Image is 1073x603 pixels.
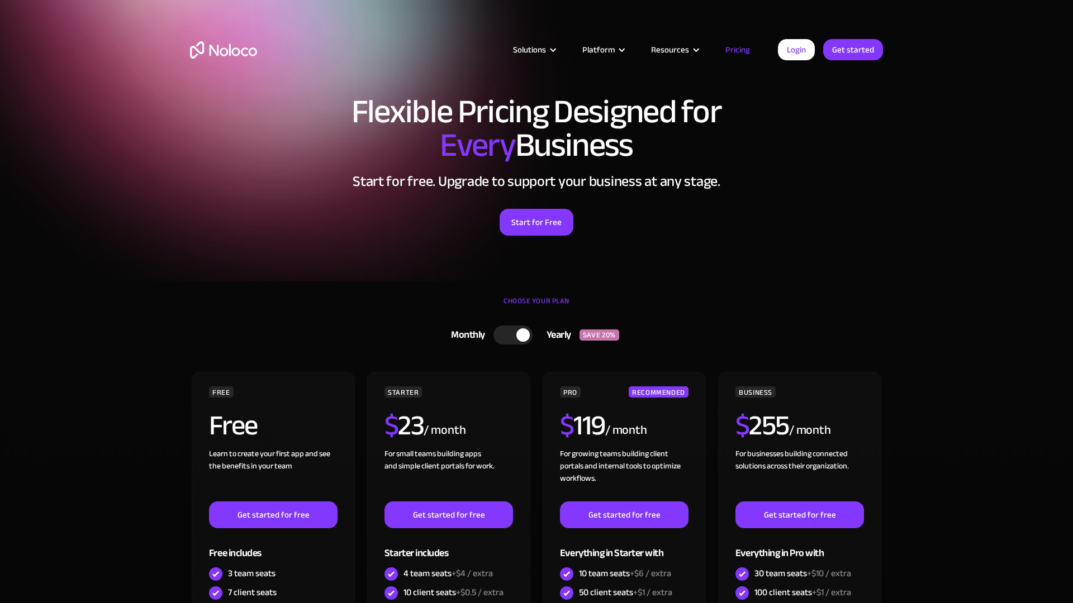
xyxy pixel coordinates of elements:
[384,386,422,398] div: STARTER
[568,42,637,57] div: Platform
[735,411,789,439] h2: 255
[384,448,513,501] div: For small teams building apps and simple client portals for work. ‍
[209,386,234,398] div: FREE
[384,399,398,452] span: $
[754,586,851,599] div: 100 client seats
[735,528,864,564] div: Everything in Pro with
[582,42,615,57] div: Platform
[456,584,504,601] span: +$0.5 / extra
[735,386,776,398] div: BUSINESS
[637,42,711,57] div: Resources
[823,39,883,60] a: Get started
[605,422,647,439] div: / month
[560,411,605,439] h2: 119
[711,42,764,57] a: Pricing
[735,501,864,528] a: Get started for free
[560,399,574,452] span: $
[560,528,689,564] div: Everything in Starter with
[629,386,689,398] div: RECOMMENDED
[440,114,515,176] span: Every
[228,567,276,580] div: 3 team seats
[812,584,851,601] span: +$1 / extra
[807,565,851,582] span: +$10 / extra
[452,565,493,582] span: +$4 / extra
[403,586,504,599] div: 10 client seats
[754,567,851,580] div: 30 team seats
[384,528,513,564] div: Starter includes
[789,422,831,439] div: / month
[384,501,513,528] a: Get started for free
[500,209,573,236] a: Start for Free
[513,42,546,57] div: Solutions
[579,586,672,599] div: 50 client seats
[384,411,424,439] h2: 23
[560,448,689,501] div: For growing teams building client portals and internal tools to optimize workflows.
[424,422,466,439] div: / month
[533,327,580,343] div: Yearly
[190,173,883,190] h2: Start for free. Upgrade to support your business at any stage.
[560,386,581,398] div: PRO
[190,293,883,320] div: CHOOSE YOUR PLAN
[499,42,568,57] div: Solutions
[209,501,338,528] a: Get started for free
[778,39,815,60] a: Login
[228,586,277,599] div: 7 client seats
[735,448,864,501] div: For businesses building connected solutions across their organization. ‍
[209,528,338,564] div: Free includes
[190,41,257,59] a: home
[633,584,672,601] span: +$1 / extra
[579,567,671,580] div: 10 team seats
[735,399,749,452] span: $
[580,329,619,341] div: SAVE 20%
[190,95,883,162] h1: Flexible Pricing Designed for Business
[403,567,493,580] div: 4 team seats
[209,411,258,439] h2: Free
[560,501,689,528] a: Get started for free
[651,42,689,57] div: Resources
[437,327,493,343] div: Monthly
[630,565,671,582] span: +$6 / extra
[209,448,338,501] div: Learn to create your first app and see the benefits in your team ‍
